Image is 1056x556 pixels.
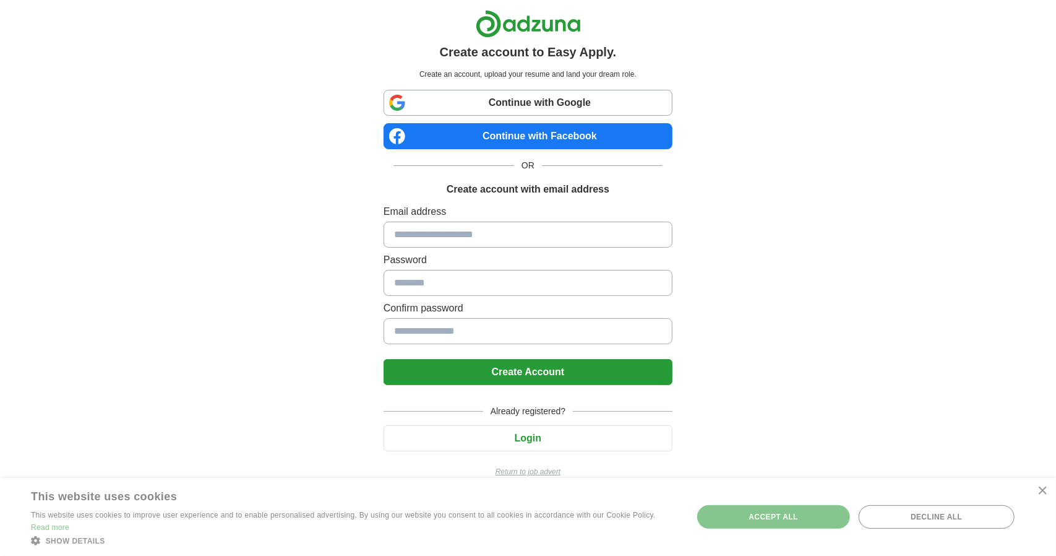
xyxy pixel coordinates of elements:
[384,359,672,385] button: Create Account
[1037,487,1047,496] div: Close
[483,405,573,418] span: Already registered?
[514,159,542,172] span: OR
[384,425,672,451] button: Login
[384,90,672,116] a: Continue with Google
[31,534,673,547] div: Show details
[384,433,672,443] a: Login
[31,511,656,519] span: This website uses cookies to improve user experience and to enable personalised advertising. By u...
[384,123,672,149] a: Continue with Facebook
[476,10,581,38] img: Adzuna logo
[447,182,609,197] h1: Create account with email address
[384,466,672,477] a: Return to job advert
[384,204,672,219] label: Email address
[386,69,670,80] p: Create an account, upload your resume and land your dream role.
[440,43,617,61] h1: Create account to Easy Apply.
[697,505,850,529] div: Accept all
[46,537,105,545] span: Show details
[31,485,642,504] div: This website uses cookies
[859,505,1015,529] div: Decline all
[31,523,69,532] a: Read more, opens a new window
[384,253,672,267] label: Password
[384,301,672,316] label: Confirm password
